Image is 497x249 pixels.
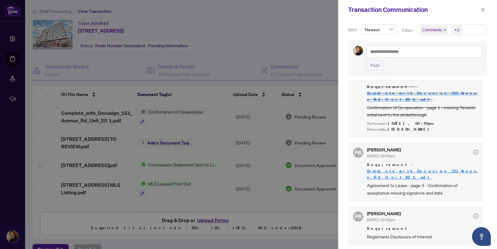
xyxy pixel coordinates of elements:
a: Complete_with_Docusign_151_Avenue_Rd_Unit_20 1.pdf [367,168,478,180]
button: Open asap [472,227,491,246]
span: Comments [422,27,442,33]
span: check-circle [473,214,478,219]
span: Requirement [367,226,478,232]
h5: [PERSON_NAME] [367,148,401,152]
div: Removed on [367,121,478,127]
span: PR [355,212,362,221]
span: Confirmation of Co-operation - page 1 - missing Tenants initial next to the strikethrough [367,104,478,119]
h5: [PERSON_NAME] [367,211,401,216]
span: close [481,8,485,12]
img: Profile Icon [353,46,363,55]
span: Registrants Disclosure of Interest [367,233,478,240]
span: Comments [420,25,448,34]
div: Removed by [367,127,478,133]
div: +1 [454,27,459,33]
button: Post [366,60,384,71]
div: Transaction Communication [348,5,479,14]
span: [DATE], 06:43pm [367,154,395,158]
span: check-circle [473,150,478,155]
p: Sort: [348,26,358,33]
span: Newest [365,25,393,34]
span: close [443,28,446,31]
span: Agreement to Lease - page 3 - Confirmation of acceptance missing signature and date [367,182,478,196]
span: [DATE], 06:42pm [367,217,395,222]
span: [DATE], 06:43pm [388,121,435,126]
span: PR [355,148,362,157]
span: Requirement - [367,162,478,180]
span: [PERSON_NAME] [388,127,432,132]
span: Requirement - [367,84,478,103]
a: Complete_with_Docusign_151_Avenue_Rd_Unit_20 1.pdf [367,90,478,102]
p: Filter: [402,27,414,34]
